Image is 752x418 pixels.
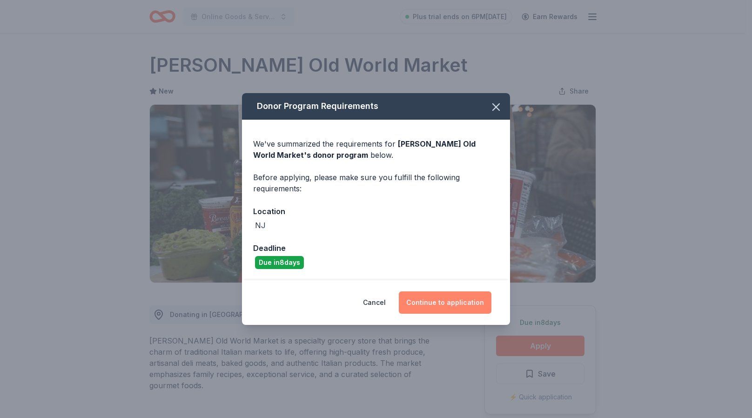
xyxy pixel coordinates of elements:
button: Cancel [363,291,386,314]
button: Continue to application [399,291,491,314]
div: NJ [255,220,266,231]
div: Due in 8 days [255,256,304,269]
div: We've summarized the requirements for below. [253,138,499,161]
div: Before applying, please make sure you fulfill the following requirements: [253,172,499,194]
div: Deadline [253,242,499,254]
div: Donor Program Requirements [242,93,510,120]
div: Location [253,205,499,217]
